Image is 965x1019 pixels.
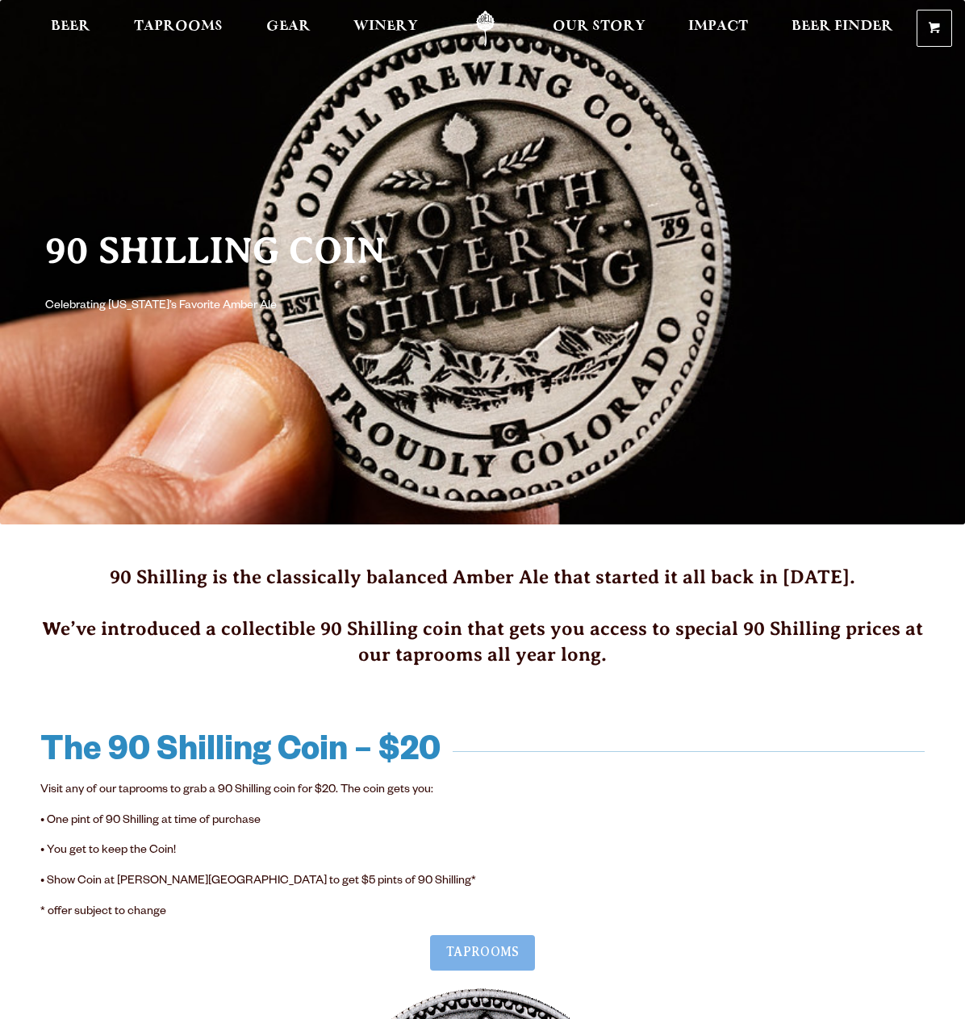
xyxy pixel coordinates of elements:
a: Impact [678,10,758,47]
h2: 90 SHILLING COIN [45,231,549,271]
a: Taprooms [123,10,233,47]
a: Beer [40,10,101,47]
span: Winery [353,20,418,33]
a: Odell Home [455,10,516,47]
h2: The 90 Shilling Coin – $20 [40,734,441,773]
span: * offer subject to change [40,906,166,919]
a: Our Story [542,10,656,47]
a: Winery [343,10,428,47]
a: Gear [256,10,321,47]
span: Our Story [553,20,645,33]
span: Visit any of our taprooms to grab a 90 Shilling coin for $20. The coin gets you: [40,784,433,797]
a: Beer Finder [781,10,904,47]
span: • Show Coin at [PERSON_NAME][GEOGRAPHIC_DATA] to get $5 pints of 90 Shilling* [40,875,476,888]
span: Gear [266,20,311,33]
h3: We’ve introduced a collectible 90 Shilling coin that gets you access to special 90 Shilling price... [40,616,925,687]
span: Taprooms [446,945,519,959]
h3: 90 Shilling is the classically balanced Amber Ale that started it all back in [DATE]. [40,565,925,610]
a: Taprooms [430,935,535,971]
span: Beer Finder [792,20,893,33]
span: Impact [688,20,748,33]
span: Taprooms [134,20,223,33]
span: • One pint of 90 Shilling at time of purchase [40,815,261,828]
span: • You get to keep the Coin! [40,845,176,858]
p: Celebrating [US_STATE]’s Favorite Amber Ale [45,297,458,316]
span: Beer [51,20,90,33]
